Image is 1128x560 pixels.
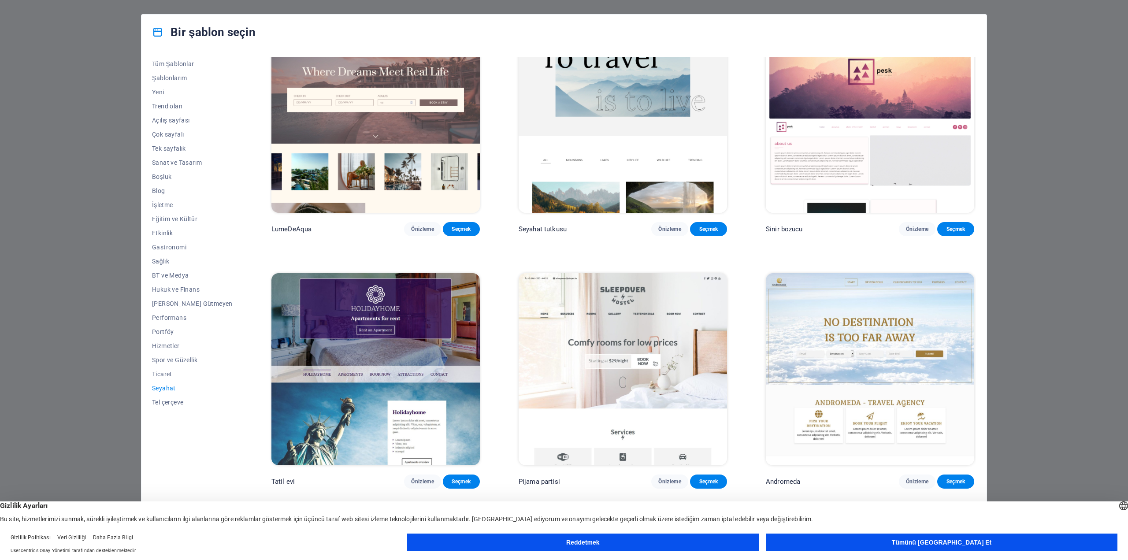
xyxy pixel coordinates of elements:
img: Andromeda [766,273,974,465]
font: Etkinlik [152,230,173,237]
font: Seçmek [452,478,471,485]
font: Açılış sayfası [152,117,190,124]
font: Çok sayfalı [152,131,184,138]
button: Etkinlik [152,226,233,240]
font: Hizmetler [152,342,180,349]
font: Seçmek [452,226,471,232]
font: BT ve Medya [152,272,189,279]
font: Ticaret [152,371,172,378]
font: Seyahat [152,385,176,392]
font: Önizleme [906,226,929,232]
font: Trend olan [152,103,182,110]
font: Performans [152,314,186,321]
button: Gastronomi [152,240,233,254]
font: Eğitim ve Kültür [152,215,197,223]
button: Sanat ve Tasarım [152,156,233,170]
font: Sinir bozucu [766,225,803,233]
font: Seçmek [946,478,965,485]
img: Sinir bozucu [766,21,974,213]
button: Spor ve Güzellik [152,353,233,367]
button: [PERSON_NAME] Gütmeyen [152,297,233,311]
font: Bir şablon seçin [171,26,256,39]
button: Seçmek [690,222,727,236]
button: Önizleme [651,475,688,489]
font: Boşluk [152,173,171,180]
font: Önizleme [658,478,681,485]
font: Önizleme [906,478,929,485]
font: Yeni [152,89,164,96]
font: Seçmek [699,226,718,232]
button: Tek sayfalık [152,141,233,156]
font: Blog [152,187,165,194]
font: Tüm Şablonlar [152,60,194,67]
button: Yeni [152,85,233,99]
button: Önizleme [651,222,688,236]
button: İşletme [152,198,233,212]
font: Portföy [152,328,174,335]
button: Hizmetler [152,339,233,353]
font: Seçmek [946,226,965,232]
font: Tatil evi [271,478,295,486]
font: Önizleme [411,226,434,232]
button: Önizleme [404,222,441,236]
button: Seçmek [937,475,974,489]
font: Seyahat tutkusu [519,225,567,233]
button: Açılış sayfası [152,113,233,127]
font: Sağlık [152,258,169,265]
button: Seçmek [443,222,480,236]
button: Önizleme [899,475,936,489]
font: Andromeda [766,478,800,486]
button: Seçmek [443,475,480,489]
font: Önizleme [658,226,681,232]
button: Tel çerçeve [152,395,233,409]
button: Seçmek [690,475,727,489]
button: Önizleme [899,222,936,236]
font: İşletme [152,201,173,208]
button: Blog [152,184,233,198]
button: Ticaret [152,367,233,381]
font: Gastronomi [152,244,186,251]
button: Seyahat [152,381,233,395]
button: Hukuk ve Finans [152,282,233,297]
button: Çok sayfalı [152,127,233,141]
font: Spor ve Güzellik [152,356,197,363]
font: Pijama partisi [519,478,560,486]
button: Tüm Şablonlar [152,57,233,71]
img: LumeDeAqua [271,21,480,213]
font: LumeDeAqua [271,225,312,233]
button: Eğitim ve Kültür [152,212,233,226]
img: Pijama partisi [519,273,727,465]
font: Tel çerçeve [152,399,183,406]
button: Performans [152,311,233,325]
img: Tatil evi [271,273,480,465]
button: Trend olan [152,99,233,113]
font: Seçmek [699,478,718,485]
button: Portföy [152,325,233,339]
font: Hukuk ve Finans [152,286,200,293]
button: Şablonlarım [152,71,233,85]
font: Önizleme [411,478,434,485]
button: Önizleme [404,475,441,489]
img: Seyahat tutkusu [519,21,727,213]
button: Seçmek [937,222,974,236]
button: Sağlık [152,254,233,268]
font: Tek sayfalık [152,145,186,152]
font: Sanat ve Tasarım [152,159,202,166]
font: Şablonlarım [152,74,187,82]
button: BT ve Medya [152,268,233,282]
font: [PERSON_NAME] Gütmeyen [152,300,233,307]
button: Boşluk [152,170,233,184]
